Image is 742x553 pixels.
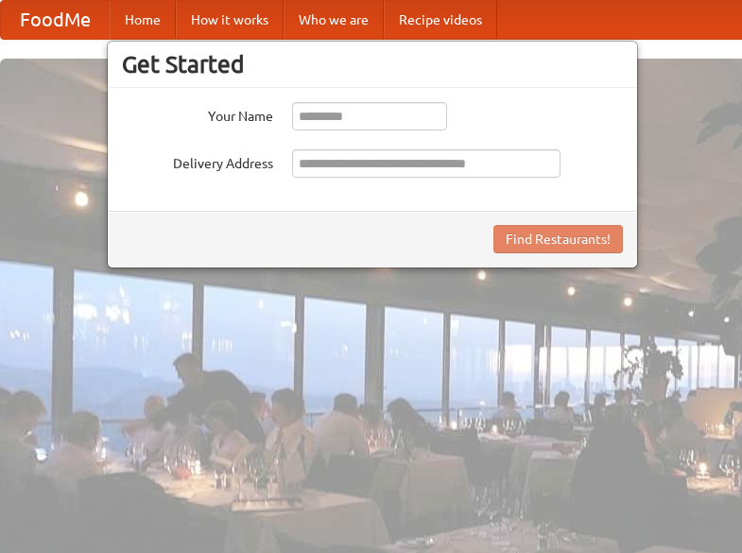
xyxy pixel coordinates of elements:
[284,1,384,39] a: Who we are
[110,1,176,39] a: Home
[122,102,273,126] label: Your Name
[1,1,110,39] a: FoodMe
[122,50,623,78] h3: Get Started
[384,1,497,39] a: Recipe videos
[493,225,623,253] button: Find Restaurants!
[176,1,284,39] a: How it works
[122,149,273,173] label: Delivery Address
